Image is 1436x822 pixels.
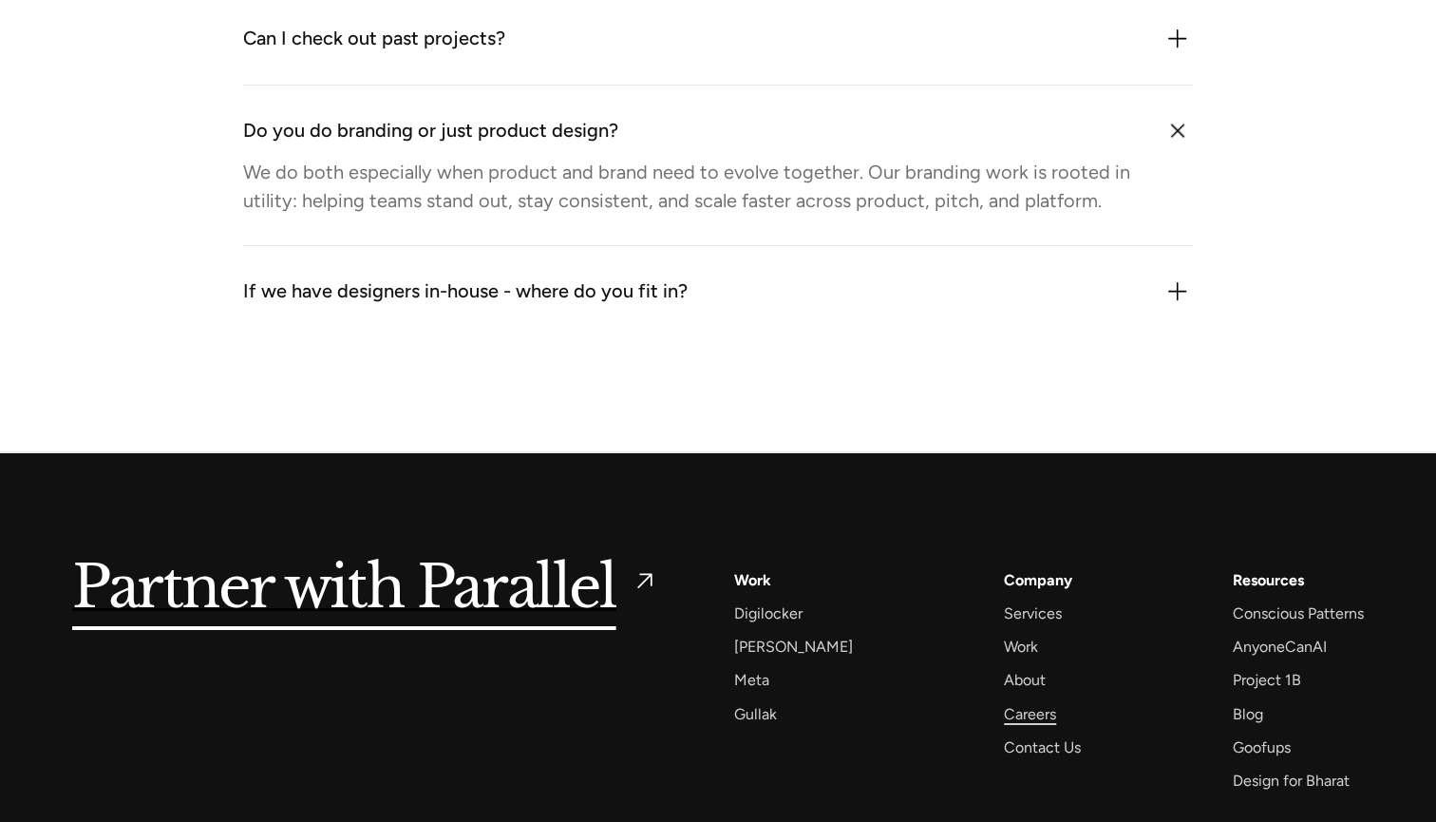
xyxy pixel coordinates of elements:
div: Resources [1233,567,1304,593]
a: Partner with Parallel [72,567,658,611]
a: Work [734,567,771,593]
a: Gullak [734,701,777,727]
a: AnyoneCanAI [1233,634,1327,660]
a: Goofups [1233,735,1291,760]
div: Do you do branding or just product design? [243,116,618,146]
a: Services [1004,601,1062,626]
a: Conscious Patterns [1233,601,1364,626]
a: Project 1B [1233,667,1301,693]
div: If we have designers in-house - where do you fit in? [243,277,688,307]
a: About [1004,667,1046,693]
div: We do both especially when product and brand need to evolve together. Our branding work is rooted... [243,158,1142,215]
a: Digilocker [734,601,803,626]
a: Company [1004,567,1072,593]
a: Blog [1233,701,1263,727]
div: Can I check out past projects? [243,24,505,54]
a: Work [1004,634,1038,660]
a: Careers [1004,701,1056,727]
a: Contact Us [1004,735,1081,760]
h5: Partner with Parallel [72,567,616,611]
a: Meta [734,667,769,693]
a: [PERSON_NAME] [734,634,853,660]
a: Design for Bharat [1233,768,1350,793]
